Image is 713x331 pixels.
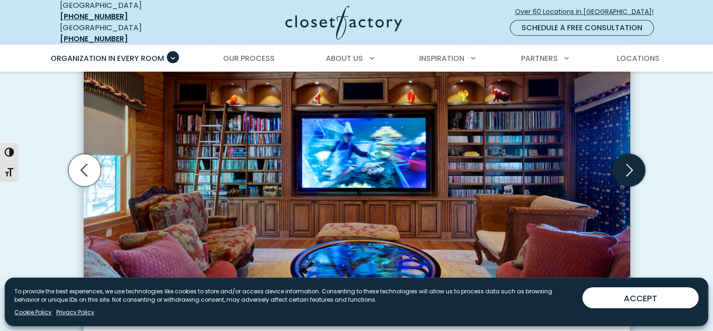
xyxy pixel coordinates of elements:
span: About Us [326,53,363,64]
a: Privacy Policy [56,308,94,317]
span: Partners [521,53,558,64]
div: [GEOGRAPHIC_DATA] [60,22,195,45]
a: Schedule a Free Consultation [510,20,654,36]
span: Over 60 Locations in [GEOGRAPHIC_DATA]! [515,7,661,17]
nav: Primary Menu [44,46,669,72]
p: To provide the best experiences, we use technologies like cookies to store and/or access device i... [14,287,575,304]
a: [PHONE_NUMBER] [60,11,128,22]
img: Custom entertainment and media center with book shelves for movies and LED lighting [84,14,630,299]
span: Locations [617,53,660,64]
span: Organization in Every Room [51,53,164,64]
button: ACCEPT [582,287,699,308]
a: [PHONE_NUMBER] [60,33,128,44]
span: Inspiration [419,53,464,64]
img: Closet Factory Logo [285,6,402,40]
button: Previous slide [65,150,105,190]
button: Next slide [609,150,649,190]
a: Over 60 Locations in [GEOGRAPHIC_DATA]! [515,4,661,20]
span: Our Process [223,53,275,64]
a: Cookie Policy [14,308,52,317]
